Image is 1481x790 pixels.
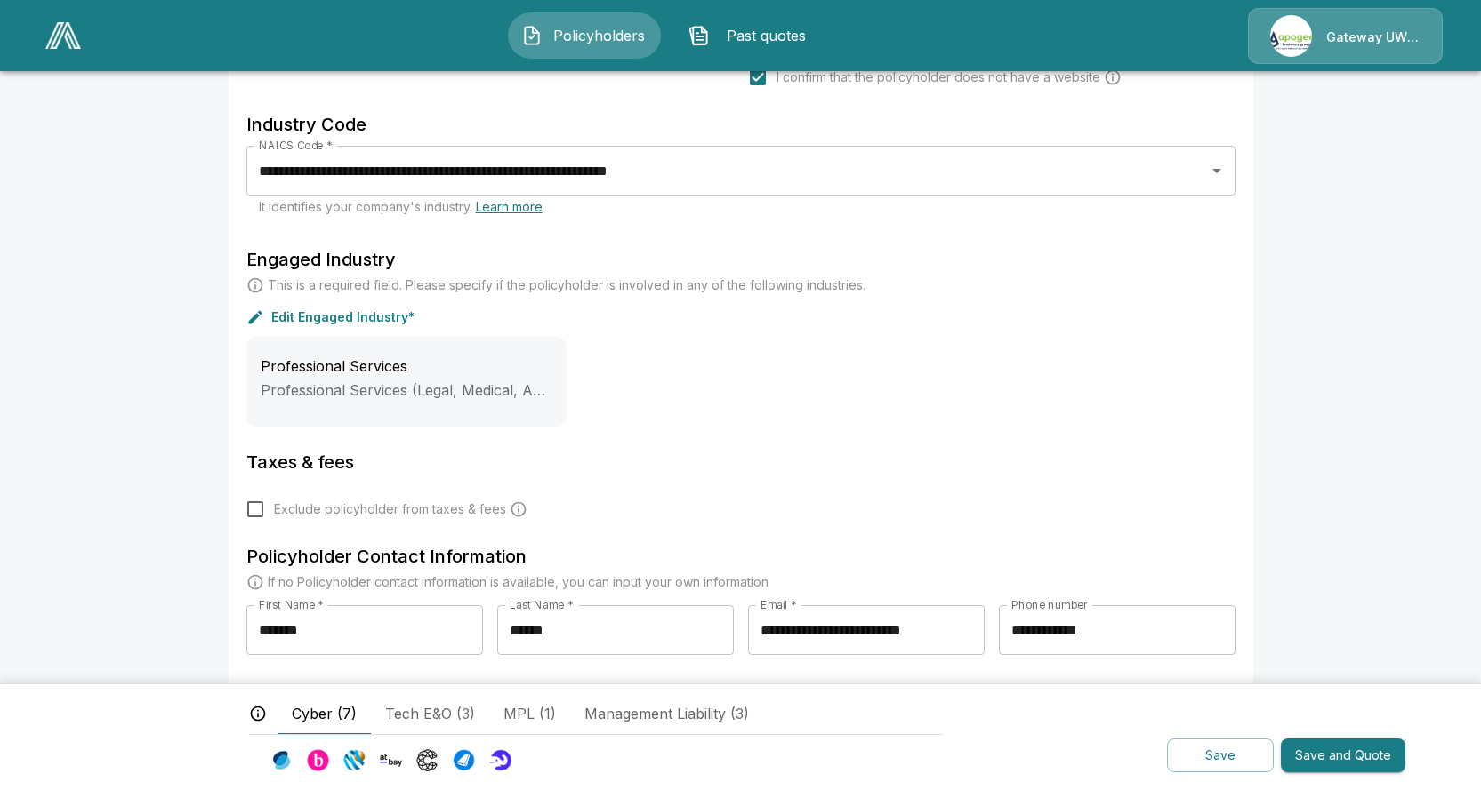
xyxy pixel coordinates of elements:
span: Professional Services (Legal, Medical, A&E, or other licensed professional - services) [261,381,838,399]
p: Edit Engaged Industry* [271,311,415,323]
h6: Taxes & fees [246,448,1236,476]
span: MPL (1) [503,703,556,724]
span: Policyholders [550,25,648,46]
p: If no Policyholder contact information is available, you can input your own information [268,573,769,591]
h6: Industry Code [246,110,1236,139]
span: Tech E&O (3) [385,703,475,724]
span: Exclude policyholder from taxes & fees [274,500,506,518]
img: AA Logo [45,22,81,49]
span: Past quotes [717,25,815,46]
svg: Carrier and processing fees will still be applied [510,500,527,518]
label: Email * [761,597,797,612]
img: Carrier Logo [453,749,475,771]
a: Learn more [476,199,543,214]
h6: Ownership Information [246,676,1236,705]
button: Policyholders IconPolicyholders [508,12,661,59]
label: First Name * [259,597,324,612]
p: This is a required field. Please specify if the policyholder is involved in any of the following ... [268,276,865,294]
span: I confirm that the policyholder does not have a website [777,68,1100,86]
label: Phone number [1011,597,1088,612]
span: Professional Services [261,357,407,375]
img: Carrier Logo [307,749,329,771]
button: Open [1204,158,1229,183]
img: Carrier Logo [489,749,511,771]
svg: Carriers run a cyber security scan on the policyholders' websites. Please enter a website wheneve... [1104,68,1122,86]
h6: Engaged Industry [246,245,1236,274]
button: Save [1167,738,1274,773]
svg: The carriers and lines of business displayed below reflect potential appetite based on available ... [249,705,267,722]
img: Policyholders Icon [521,25,543,46]
img: Carrier Logo [270,749,293,771]
img: Carrier Logo [416,749,439,771]
label: NAICS Code * [259,138,333,153]
h6: Policyholder Contact Information [246,542,1236,571]
img: Carrier Logo [343,749,366,771]
label: Last Name * [510,597,573,612]
span: Management Liability (3) [584,703,749,724]
span: Cyber (7) [292,703,357,724]
img: Past quotes Icon [688,25,710,46]
button: Past quotes IconPast quotes [675,12,828,59]
span: It identifies your company's industry. [259,199,543,214]
img: Carrier Logo [380,749,402,771]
